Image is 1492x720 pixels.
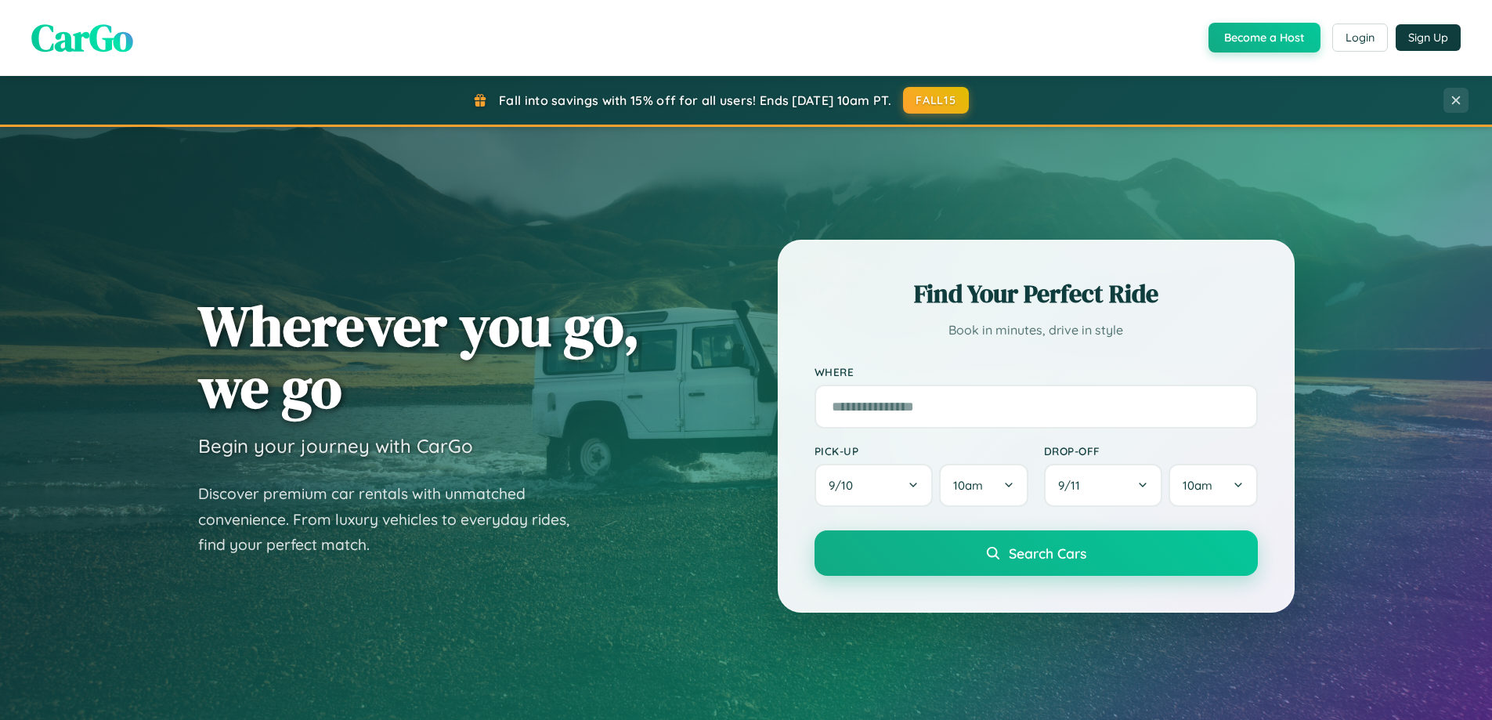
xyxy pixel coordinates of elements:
[1044,464,1163,507] button: 9/11
[1396,24,1461,51] button: Sign Up
[198,434,473,458] h3: Begin your journey with CarGo
[815,444,1028,458] label: Pick-up
[1183,478,1212,493] span: 10am
[31,12,133,63] span: CarGo
[198,481,590,558] p: Discover premium car rentals with unmatched convenience. From luxury vehicles to everyday rides, ...
[198,295,640,418] h1: Wherever you go, we go
[1332,24,1388,52] button: Login
[815,464,934,507] button: 9/10
[903,87,969,114] button: FALL15
[815,319,1258,342] p: Book in minutes, drive in style
[1058,478,1088,493] span: 9 / 11
[1044,444,1258,458] label: Drop-off
[1169,464,1257,507] button: 10am
[815,365,1258,378] label: Where
[829,478,861,493] span: 9 / 10
[939,464,1028,507] button: 10am
[815,530,1258,576] button: Search Cars
[953,478,983,493] span: 10am
[1208,23,1320,52] button: Become a Host
[499,92,891,108] span: Fall into savings with 15% off for all users! Ends [DATE] 10am PT.
[815,277,1258,311] h2: Find Your Perfect Ride
[1009,545,1086,562] span: Search Cars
